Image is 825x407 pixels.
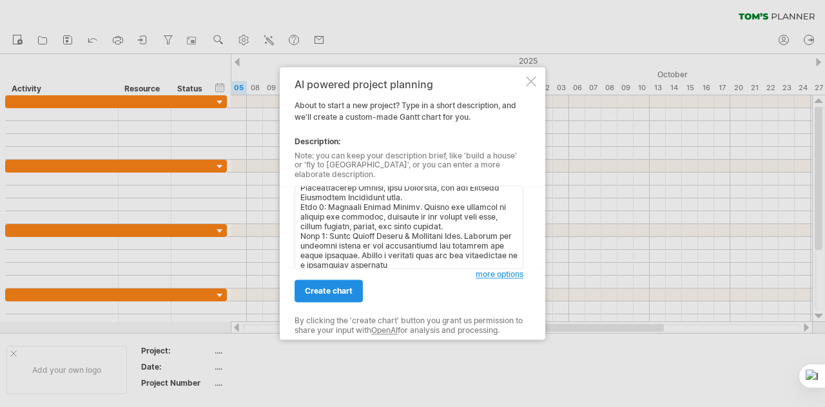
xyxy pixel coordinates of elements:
a: more options [476,269,523,281]
span: more options [476,270,523,279]
div: About to start a new project? Type in a short description, and we'll create a custom-made Gantt c... [295,79,523,328]
div: By clicking the 'create chart' button you grant us permission to share your input with for analys... [295,317,523,336]
div: AI powered project planning [295,79,523,90]
div: Description: [295,136,523,147]
div: Note: you can keep your description brief, like 'build a house' or 'fly to [GEOGRAPHIC_DATA]', or... [295,151,523,179]
a: OpenAI [371,325,398,335]
span: create chart [305,287,353,296]
a: create chart [295,280,363,303]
